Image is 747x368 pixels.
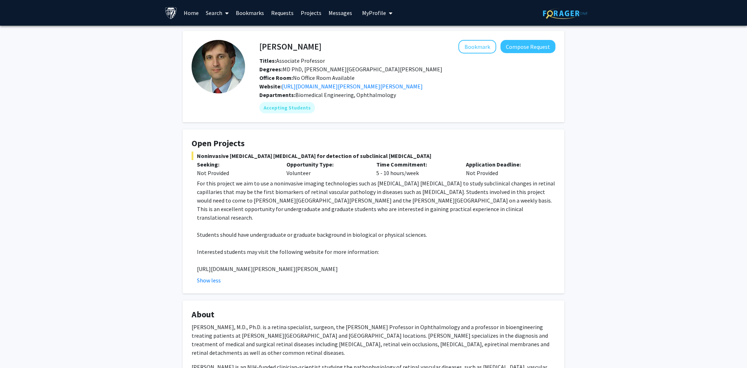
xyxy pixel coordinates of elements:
p: Opportunity Type: [286,160,365,169]
span: My Profile [362,9,386,16]
p: Time Commitment: [376,160,455,169]
span: MD PhD, [PERSON_NAME][GEOGRAPHIC_DATA][PERSON_NAME] [259,66,442,73]
p: For this project we aim to use a noninvasive imaging technologies such as [MEDICAL_DATA] [MEDICAL... [197,179,555,222]
button: Add Amir Kashani to Bookmarks [458,40,496,53]
p: Interested students may visit the following website for more information: [197,247,555,256]
mat-chip: Accepting Students [259,102,315,113]
a: Search [202,0,232,25]
div: Not Provided [197,169,276,177]
iframe: Chat [5,336,30,363]
span: Associate Professor [259,57,325,64]
div: Volunteer [281,160,371,177]
span: Noninvasive [MEDICAL_DATA] [MEDICAL_DATA] for detection of subclinical [MEDICAL_DATA] [192,152,555,160]
img: Johns Hopkins University Logo [165,7,177,19]
div: Not Provided [461,160,550,177]
b: Titles: [259,57,276,64]
p: [PERSON_NAME], M.D., Ph.D. is a retina specialist, surgeon, the [PERSON_NAME] Professor in Ophtha... [192,323,555,357]
h4: About [192,310,555,320]
p: Application Deadline: [466,160,545,169]
a: Requests [268,0,297,25]
h4: [PERSON_NAME] [259,40,321,53]
a: Messages [325,0,356,25]
a: Bookmarks [232,0,268,25]
img: ForagerOne Logo [543,8,588,19]
a: Home [180,0,202,25]
p: [URL][DOMAIN_NAME][PERSON_NAME][PERSON_NAME] [197,265,555,273]
button: Compose Request to Amir Kashani [500,40,555,53]
div: 5 - 10 hours/week [371,160,461,177]
b: Departments: [259,91,295,98]
button: Show less [197,276,221,285]
b: Website: [259,83,282,90]
span: No Office Room Available [259,74,355,81]
b: Degrees: [259,66,283,73]
p: Students should have undergraduate or graduate background in biological or physical sciences. [197,230,555,239]
img: Profile Picture [192,40,245,93]
a: Opens in a new tab [282,83,423,90]
span: Biomedical Engineering, Ophthalmology [295,91,396,98]
h4: Open Projects [192,138,555,149]
b: Office Room: [259,74,293,81]
p: Seeking: [197,160,276,169]
a: Projects [297,0,325,25]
